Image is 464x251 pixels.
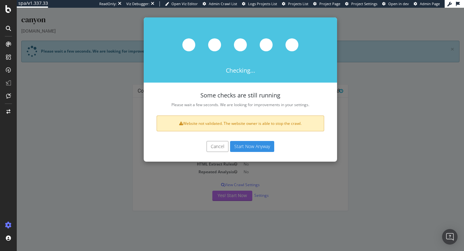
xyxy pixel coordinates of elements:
[282,1,308,6] a: Projects List
[209,1,237,6] span: Admin Crawl List
[345,1,377,6] a: Project Settings
[126,1,150,6] div: Viz Debugger:
[288,1,308,6] span: Projects List
[203,1,237,6] a: Admin Crawl List
[382,1,409,6] a: Open in dev
[351,1,377,6] span: Project Settings
[165,1,198,6] a: Open Viz Editor
[313,1,340,6] a: Project Page
[140,94,307,100] p: Please wait a few seconds. We are looking for improvements in your settings.
[171,1,198,6] span: Open Viz Editor
[140,108,307,124] div: Website not validated. The website owner is able to stop the crawl.
[99,1,117,6] div: ReadOnly:
[190,133,212,144] button: Cancel
[442,229,458,245] div: Open Intercom Messenger
[388,1,409,6] span: Open in dev
[414,1,440,6] a: Admin Page
[213,133,257,144] button: Start Now Anyway
[319,1,340,6] span: Project Page
[127,10,320,75] div: Checking...
[242,1,277,6] a: Logs Projects List
[140,85,307,91] h4: Some checks are still running
[420,1,440,6] span: Admin Page
[248,1,277,6] span: Logs Projects List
